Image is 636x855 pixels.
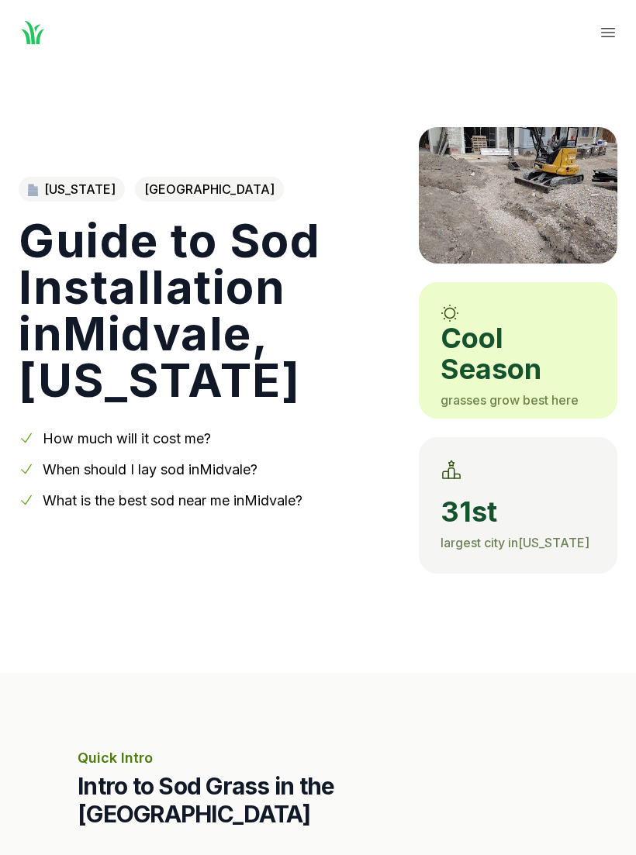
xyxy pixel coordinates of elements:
a: How much will it cost me? [43,430,211,446]
p: Quick Intro [78,747,558,769]
span: 31st [441,496,596,527]
img: Utah state outline [28,184,38,196]
a: When should I lay sod inMidvale? [43,461,258,477]
h1: Guide to Sod Installation in Midvale , [US_STATE] [19,217,394,403]
span: grasses grow best here [441,392,579,408]
a: What is the best sod near me inMidvale? [43,492,302,509]
h2: Intro to Sod Grass in the [GEOGRAPHIC_DATA] [78,772,558,828]
img: A picture of Midvale [419,127,617,264]
a: [US_STATE] [19,177,125,202]
span: cool season [441,322,596,384]
span: [GEOGRAPHIC_DATA] [135,177,284,202]
span: largest city in [US_STATE] [441,535,589,550]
